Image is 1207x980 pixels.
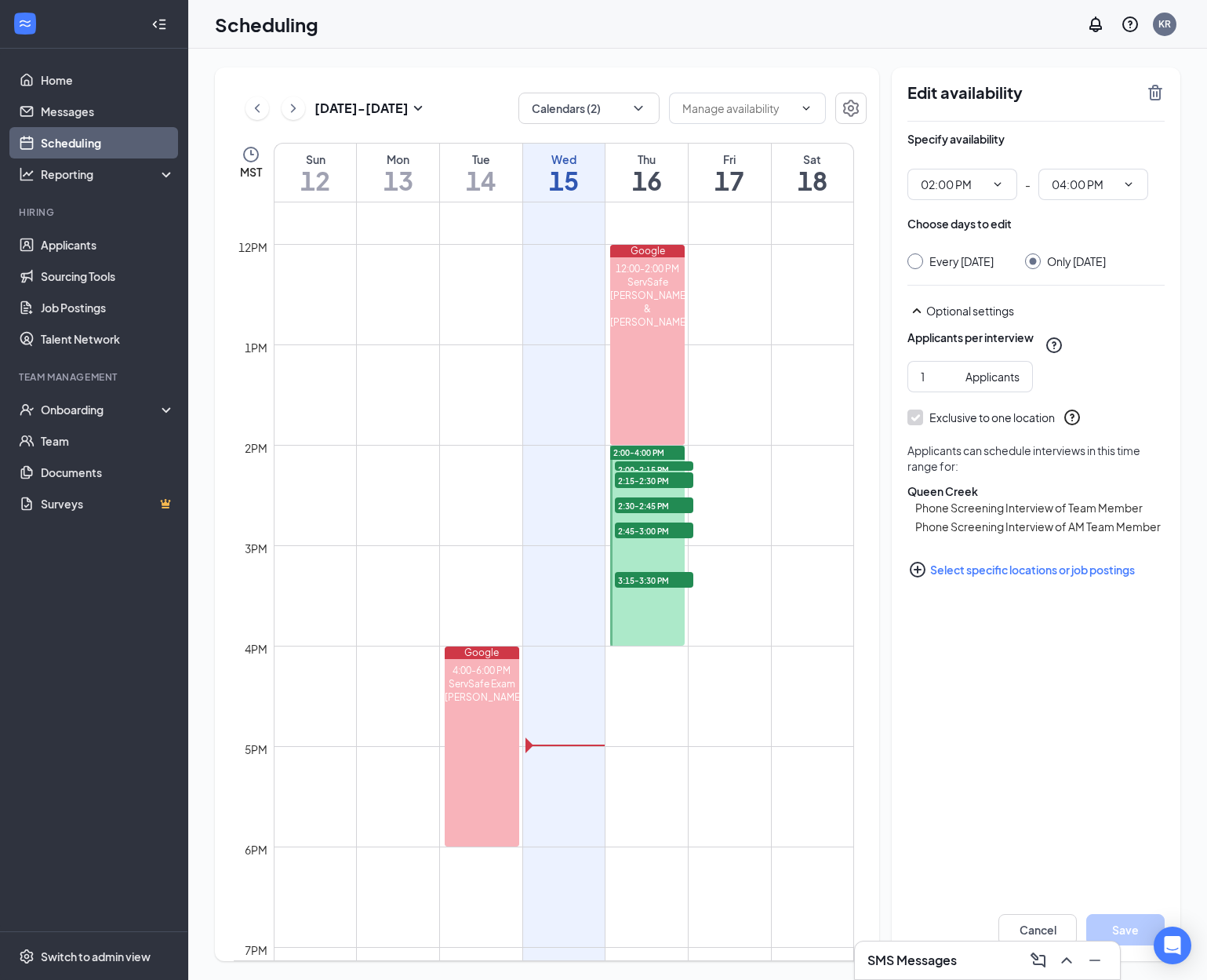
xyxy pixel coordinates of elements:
[274,144,356,202] a: October 12, 2025
[772,151,853,167] div: Sat
[242,942,271,959] div: 7pm
[991,178,1004,191] svg: ChevronDown
[907,169,1165,200] div: -
[907,301,1165,320] div: Optional settings
[41,229,175,260] a: Applicants
[926,303,1165,319] div: Optional settings
[41,488,175,519] a: SurveysCrown
[1122,178,1135,191] svg: ChevronDown
[151,16,167,32] svg: Collapse
[357,144,439,202] a: October 13, 2025
[907,131,1005,147] div: Specify availability
[245,97,269,120] button: ChevronLeft
[689,151,771,167] div: Fri
[1057,951,1076,970] svg: ChevronUp
[610,275,685,329] div: ServSafe [PERSON_NAME] & [PERSON_NAME]
[242,145,260,164] svg: Clock
[1082,948,1107,973] button: Minimize
[41,457,175,488] a: Documents
[998,914,1077,945] button: Cancel
[1063,408,1082,427] svg: QuestionInfo
[1146,83,1165,102] svg: TrashOutline
[41,323,175,355] a: Talent Network
[689,144,771,202] a: October 17, 2025
[357,167,439,194] h1: 13
[907,301,926,320] svg: SmallChevronUp
[1045,336,1063,355] svg: QuestionInfo
[445,677,519,704] div: ServSafe Exam [PERSON_NAME]
[610,262,685,275] div: 12:00-2:00 PM
[1121,15,1140,34] svg: QuestionInfo
[615,523,693,538] span: 2:45-3:00 PM
[1158,17,1171,31] div: KR
[689,167,771,194] h1: 17
[615,472,693,488] span: 2:15-2:30 PM
[285,99,301,118] svg: ChevronRight
[915,518,1165,535] span: Phone Screening Interview of AM Team Member
[908,560,927,579] svg: PlusCircle
[19,206,172,219] div: Hiring
[615,461,693,477] span: 2:00-2:15 PM
[274,151,356,167] div: Sun
[242,540,271,557] div: 3pm
[1085,951,1104,970] svg: Minimize
[907,443,1165,474] div: Applicants can schedule interviews in this time range for:
[1026,948,1051,973] button: ComposeMessage
[19,166,35,182] svg: Analysis
[1029,951,1048,970] svg: ComposeMessage
[605,167,688,194] h1: 16
[929,253,994,269] div: Every [DATE]
[19,370,172,384] div: Team Management
[929,410,1055,425] div: Exclusive to one location
[249,99,265,118] svg: ChevronLeft
[835,93,867,124] button: Settings
[610,245,685,257] div: Google
[907,216,1012,231] div: Choose days to edit
[357,151,439,167] div: Mon
[907,554,1165,585] button: Select specific locations or job postingsPlusCircle
[440,144,522,202] a: October 14, 2025
[409,99,427,118] svg: SmallChevronDown
[242,339,271,356] div: 1pm
[907,330,1034,345] div: Applicants per interview
[800,102,813,115] svg: ChevronDown
[772,167,853,194] h1: 18
[41,127,175,158] a: Scheduling
[615,497,693,513] span: 2:30-2:45 PM
[445,664,519,677] div: 4:00-6:00 PM
[235,239,271,256] div: 12pm
[523,144,605,202] a: October 15, 2025
[242,741,271,758] div: 5pm
[1086,15,1105,34] svg: Notifications
[41,402,162,417] div: Onboarding
[445,647,519,659] div: Google
[41,292,175,323] a: Job Postings
[440,167,522,194] h1: 14
[41,64,175,96] a: Home
[274,167,356,194] h1: 12
[41,425,175,457] a: Team
[41,949,151,964] div: Switch to admin view
[682,100,794,117] input: Manage availability
[518,93,660,124] button: Calendars (2)ChevronDown
[17,16,33,31] svg: WorkstreamLogo
[19,402,35,417] svg: UserCheck
[613,447,664,458] span: 2:00-4:00 PM
[1086,914,1165,945] button: Save
[965,368,1020,385] div: Applicants
[282,97,305,120] button: ChevronRight
[41,260,175,292] a: Sourcing Tools
[523,167,605,194] h1: 15
[772,144,853,202] a: October 18, 2025
[314,100,409,117] h3: [DATE] - [DATE]
[215,11,318,38] h1: Scheduling
[907,83,1136,102] h2: Edit availability
[1054,948,1079,973] button: ChevronUp
[605,144,688,202] a: October 16, 2025
[1154,927,1191,964] div: Open Intercom Messenger
[41,96,175,127] a: Messages
[907,483,1165,499] div: Queen Creek
[605,151,688,167] div: Thu
[242,439,271,457] div: 2pm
